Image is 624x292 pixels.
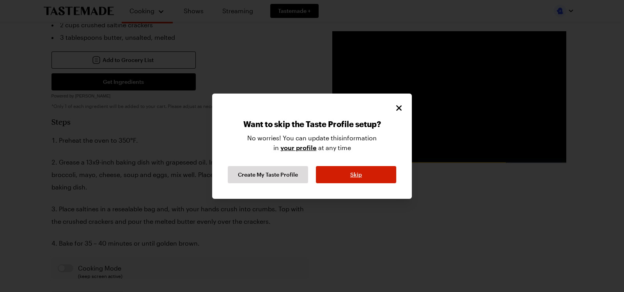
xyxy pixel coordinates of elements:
[394,103,404,113] button: Close
[243,119,381,133] p: Want to skip the Taste Profile setup?
[350,171,362,179] span: Skip
[247,133,377,158] p: No worries! You can update this information in at any time
[228,166,308,183] button: Continue Taste Profile
[316,166,396,183] button: Skip Taste Profile
[238,171,298,179] span: Create My Taste Profile
[280,143,317,152] a: your profile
